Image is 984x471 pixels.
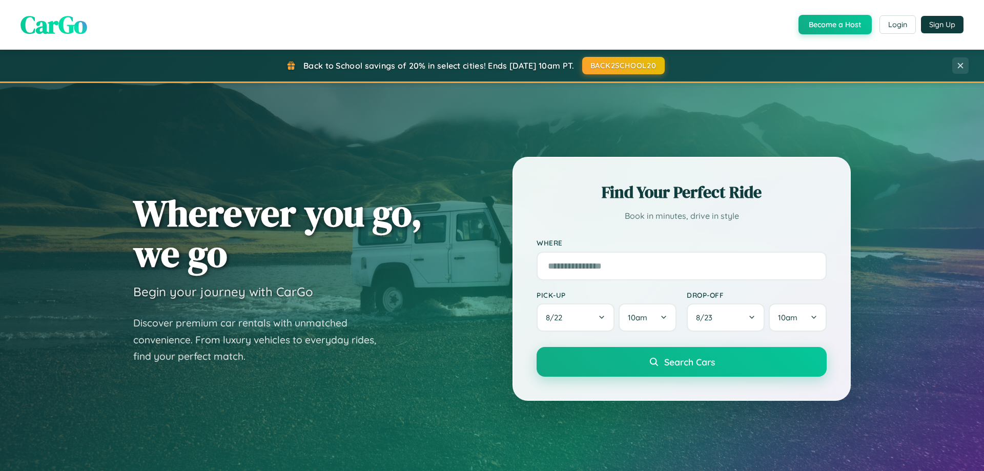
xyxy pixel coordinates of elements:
button: BACK2SCHOOL20 [582,57,665,74]
span: Search Cars [664,356,715,367]
h3: Begin your journey with CarGo [133,284,313,299]
label: Pick-up [537,291,676,299]
label: Drop-off [687,291,827,299]
h2: Find Your Perfect Ride [537,181,827,203]
h1: Wherever you go, we go [133,193,422,274]
button: 8/23 [687,303,765,332]
span: Back to School savings of 20% in select cities! Ends [DATE] 10am PT. [303,60,574,71]
span: 10am [628,313,647,322]
button: Sign Up [921,16,963,33]
span: 10am [778,313,797,322]
p: Discover premium car rentals with unmatched convenience. From luxury vehicles to everyday rides, ... [133,315,389,365]
span: CarGo [20,8,87,42]
label: Where [537,239,827,248]
span: 8 / 23 [696,313,717,322]
button: Become a Host [798,15,872,34]
button: 10am [769,303,827,332]
p: Book in minutes, drive in style [537,209,827,223]
button: 8/22 [537,303,614,332]
button: 10am [619,303,676,332]
button: Login [879,15,916,34]
span: 8 / 22 [546,313,567,322]
button: Search Cars [537,347,827,377]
